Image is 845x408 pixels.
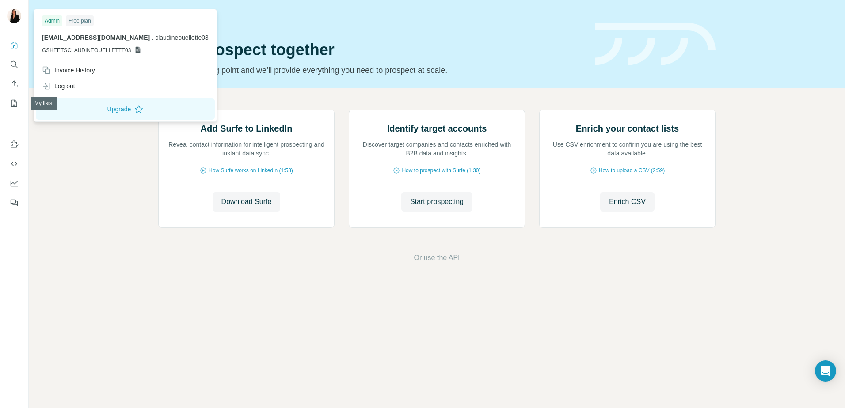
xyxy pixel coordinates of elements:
[42,34,150,41] span: [EMAIL_ADDRESS][DOMAIN_NAME]
[42,82,75,91] div: Log out
[213,192,281,212] button: Download Surfe
[7,95,21,111] button: My lists
[155,34,209,41] span: claudineouellette03
[7,57,21,72] button: Search
[158,16,584,25] div: Quick start
[7,156,21,172] button: Use Surfe API
[609,196,646,207] span: Enrich CSV
[7,175,21,191] button: Dashboard
[815,360,836,382] div: Open Intercom Messenger
[7,76,21,92] button: Enrich CSV
[387,122,487,135] h2: Identify target accounts
[158,64,584,76] p: Pick your starting point and we’ll provide everything you need to prospect at scale.
[414,253,460,263] button: Or use the API
[7,195,21,211] button: Feedback
[576,122,679,135] h2: Enrich your contact lists
[599,166,665,174] span: How to upload a CSV (2:59)
[402,166,480,174] span: How to prospect with Surfe (1:30)
[42,15,62,26] div: Admin
[548,140,706,158] p: Use CSV enrichment to confirm you are using the best data available.
[42,46,131,54] span: GSHEETSCLAUDINEOUELLETTE03
[410,196,464,207] span: Start prospecting
[152,34,153,41] span: .
[209,166,293,174] span: How Surfe works on LinkedIn (1:58)
[7,136,21,152] button: Use Surfe on LinkedIn
[66,15,94,26] div: Free plan
[167,140,325,158] p: Reveal contact information for intelligent prospecting and instant data sync.
[42,66,95,75] div: Invoice History
[595,23,716,66] img: banner
[7,37,21,53] button: Quick start
[221,196,272,207] span: Download Surfe
[201,122,293,135] h2: Add Surfe to LinkedIn
[600,192,655,212] button: Enrich CSV
[401,192,472,212] button: Start prospecting
[7,9,21,23] img: Avatar
[358,140,516,158] p: Discover target companies and contacts enriched with B2B data and insights.
[158,41,584,59] h1: Let’s prospect together
[36,98,215,120] button: Upgrade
